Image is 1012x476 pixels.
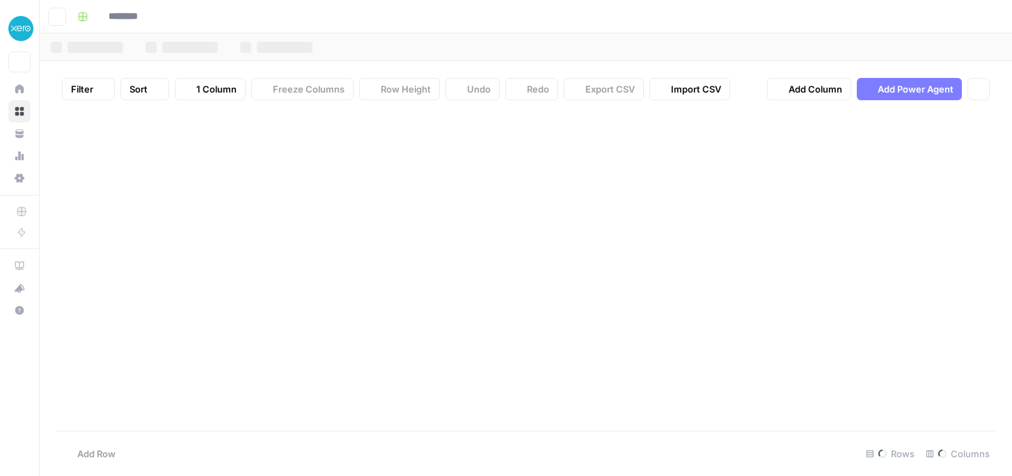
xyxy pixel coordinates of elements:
[857,78,962,100] button: Add Power Agent
[860,443,920,465] div: Rows
[878,82,954,96] span: Add Power Agent
[564,78,644,100] button: Export CSV
[8,122,31,145] a: Your Data
[8,78,31,100] a: Home
[120,78,169,100] button: Sort
[71,82,93,96] span: Filter
[585,82,635,96] span: Export CSV
[671,82,721,96] span: Import CSV
[649,78,730,100] button: Import CSV
[8,299,31,322] button: Help + Support
[9,278,30,299] div: What's new?
[56,443,124,465] button: Add Row
[467,82,491,96] span: Undo
[359,78,440,100] button: Row Height
[129,82,148,96] span: Sort
[8,100,31,122] a: Browse
[8,255,31,277] a: AirOps Academy
[767,78,851,100] button: Add Column
[445,78,500,100] button: Undo
[505,78,558,100] button: Redo
[77,447,116,461] span: Add Row
[62,78,115,100] button: Filter
[273,82,345,96] span: Freeze Columns
[251,78,354,100] button: Freeze Columns
[381,82,431,96] span: Row Height
[8,167,31,189] a: Settings
[8,277,31,299] button: What's new?
[8,145,31,167] a: Usage
[196,82,237,96] span: 1 Column
[527,82,549,96] span: Redo
[8,16,33,41] img: XeroOps Logo
[789,82,842,96] span: Add Column
[175,78,246,100] button: 1 Column
[920,443,995,465] div: Columns
[8,11,31,46] button: Workspace: XeroOps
